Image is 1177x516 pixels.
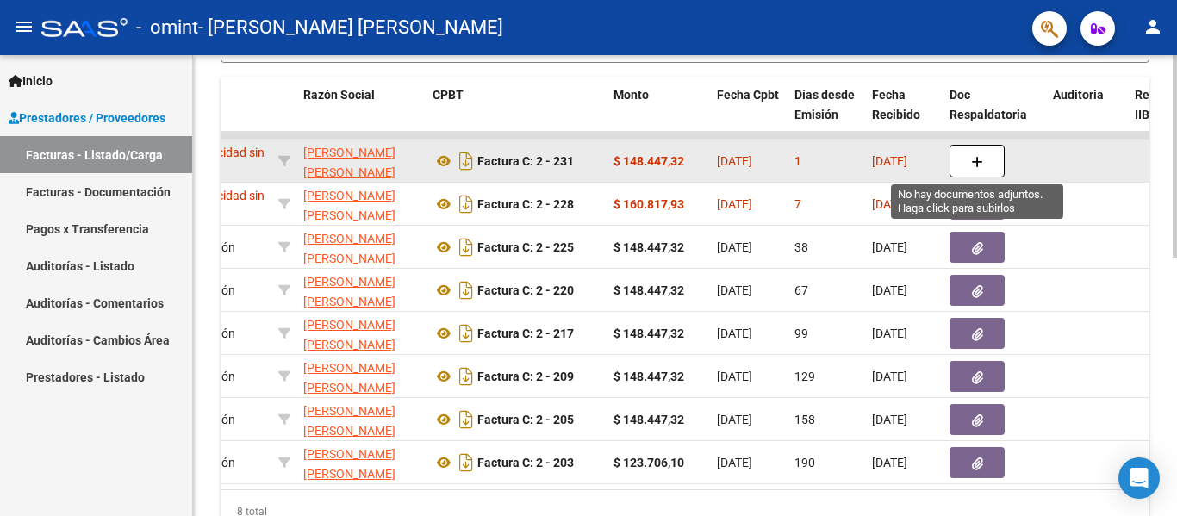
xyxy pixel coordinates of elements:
span: Días desde Emisión [794,88,855,121]
span: [DATE] [872,197,907,211]
span: [DATE] [872,456,907,469]
span: [DATE] [717,283,752,297]
div: 23319168044 [303,229,419,265]
span: [DATE] [717,326,752,340]
strong: $ 160.817,93 [613,197,684,211]
datatable-header-cell: Razón Social [296,77,426,152]
strong: $ 148.447,32 [613,413,684,426]
strong: Factura C: 2 - 209 [477,370,574,383]
datatable-header-cell: Monto [607,77,710,152]
datatable-header-cell: Fecha Recibido [865,77,943,152]
i: Descargar documento [455,147,477,175]
strong: Factura C: 2 - 205 [477,413,574,426]
datatable-header-cell: Fecha Cpbt [710,77,788,152]
strong: Factura C: 2 - 228 [477,197,574,211]
span: 7 [794,197,801,211]
span: 158 [794,413,815,426]
span: Doc Respaldatoria [950,88,1027,121]
span: [DATE] [717,413,752,426]
span: [DATE] [717,370,752,383]
span: [DATE] [872,283,907,297]
div: 23319168044 [303,401,419,438]
span: [DATE] [717,154,752,168]
div: Open Intercom Messenger [1118,457,1160,499]
span: Fecha Cpbt [717,88,779,102]
i: Descargar documento [455,406,477,433]
span: [DATE] [717,240,752,254]
span: 1 [794,154,801,168]
span: [PERSON_NAME] [PERSON_NAME] [303,232,395,265]
span: Fecha Recibido [872,88,920,121]
mat-icon: menu [14,16,34,37]
span: [DATE] [717,197,752,211]
span: [DATE] [872,154,907,168]
datatable-header-cell: Doc Respaldatoria [943,77,1046,152]
span: Razón Social [303,88,375,102]
i: Descargar documento [455,363,477,390]
span: [DATE] [872,240,907,254]
datatable-header-cell: Días desde Emisión [788,77,865,152]
div: 23319168044 [303,445,419,481]
div: 23319168044 [303,272,419,308]
span: Prestadores / Proveedores [9,109,165,127]
span: [PERSON_NAME] [PERSON_NAME] [303,146,395,179]
span: 38 [794,240,808,254]
div: 23319168044 [303,143,419,179]
div: 23319168044 [303,358,419,395]
datatable-header-cell: Auditoria [1046,77,1128,152]
i: Descargar documento [455,449,477,476]
span: 190 [794,456,815,469]
span: 99 [794,326,808,340]
span: - [PERSON_NAME] [PERSON_NAME] [198,9,503,47]
span: [DATE] [872,413,907,426]
i: Descargar documento [455,320,477,347]
strong: Factura C: 2 - 231 [477,154,574,168]
span: Auditoria [1053,88,1104,102]
strong: $ 123.706,10 [613,456,684,469]
div: 23319168044 [303,186,419,222]
strong: Factura C: 2 - 217 [477,326,574,340]
strong: Factura C: 2 - 203 [477,456,574,469]
i: Descargar documento [455,233,477,261]
datatable-header-cell: CPBT [426,77,607,152]
span: [PERSON_NAME] [PERSON_NAME] [303,275,395,308]
strong: $ 148.447,32 [613,370,684,383]
span: [DATE] [717,456,752,469]
strong: $ 148.447,32 [613,240,684,254]
strong: $ 148.447,32 [613,283,684,297]
span: 67 [794,283,808,297]
span: [PERSON_NAME] [PERSON_NAME] [303,447,395,481]
span: [PERSON_NAME] [PERSON_NAME] [303,404,395,438]
span: [PERSON_NAME] [PERSON_NAME] [303,361,395,395]
span: [PERSON_NAME] [PERSON_NAME] [303,189,395,222]
i: Descargar documento [455,190,477,218]
strong: $ 148.447,32 [613,326,684,340]
span: CPBT [433,88,464,102]
span: Inicio [9,71,53,90]
strong: $ 148.447,32 [613,154,684,168]
mat-icon: person [1143,16,1163,37]
span: [DATE] [872,370,907,383]
i: Descargar documento [455,277,477,304]
div: 23319168044 [303,315,419,351]
span: Monto [613,88,649,102]
span: - omint [136,9,198,47]
span: 129 [794,370,815,383]
span: [DATE] [872,326,907,340]
strong: Factura C: 2 - 220 [477,283,574,297]
strong: Factura C: 2 - 225 [477,240,574,254]
span: [PERSON_NAME] [PERSON_NAME] [303,318,395,351]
